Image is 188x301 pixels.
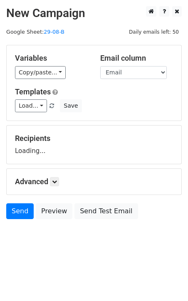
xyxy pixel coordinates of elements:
button: Save [60,99,82,112]
span: Daily emails left: 50 [126,27,182,37]
small: Google Sheet: [6,29,64,35]
a: Templates [15,87,51,96]
h5: Variables [15,54,88,63]
a: Send [6,203,34,219]
a: Send Test Email [74,203,138,219]
div: Loading... [15,134,173,155]
a: Load... [15,99,47,112]
h2: New Campaign [6,6,182,20]
h5: Recipients [15,134,173,143]
a: 29-08-B [44,29,64,35]
h5: Email column [100,54,173,63]
a: Preview [36,203,72,219]
a: Daily emails left: 50 [126,29,182,35]
h5: Advanced [15,177,173,186]
a: Copy/paste... [15,66,66,79]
